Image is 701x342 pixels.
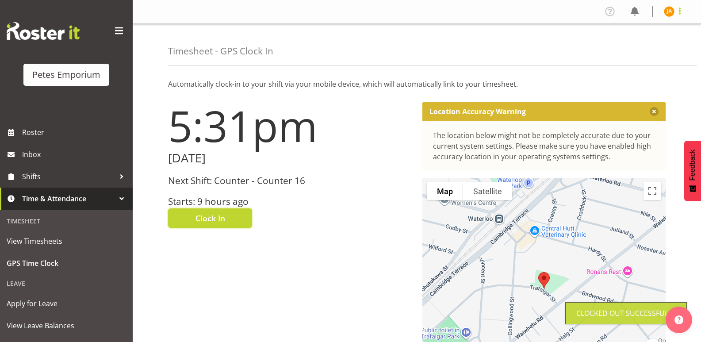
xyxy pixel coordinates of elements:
button: Clock In [168,208,252,228]
span: GPS Time Clock [7,257,126,270]
a: Apply for Leave [2,292,130,315]
button: Feedback - Show survey [684,141,701,201]
div: Leave [2,274,130,292]
img: Rosterit website logo [7,22,80,40]
h3: Next Shift: Counter - Counter 16 [168,176,412,186]
div: Petes Emporium [32,68,100,81]
button: Show satellite imagery [463,182,512,200]
span: Inbox [22,148,128,161]
div: Clocked out Successfully [576,308,676,319]
p: Automatically clock-in to your shift via your mobile device, which will automatically link to you... [168,79,666,89]
button: Close message [650,107,659,116]
span: Shifts [22,170,115,183]
span: Apply for Leave [7,297,126,310]
button: Show street map [427,182,463,200]
h3: Starts: 9 hours ago [168,196,412,207]
span: Clock In [195,212,225,224]
span: Roster [22,126,128,139]
h2: [DATE] [168,151,412,165]
span: View Timesheets [7,234,126,248]
h4: Timesheet - GPS Clock In [168,46,273,56]
img: help-xxl-2.png [674,315,683,324]
span: Time & Attendance [22,192,115,205]
img: jeseryl-armstrong10788.jpg [664,6,674,17]
p: Location Accuracy Warning [429,107,526,116]
h1: 5:31pm [168,102,412,150]
span: Feedback [689,150,697,181]
a: View Leave Balances [2,315,130,337]
a: View Timesheets [2,230,130,252]
div: The location below might not be completely accurate due to your current system settings. Please m... [433,130,655,162]
button: Toggle fullscreen view [644,182,661,200]
a: GPS Time Clock [2,252,130,274]
div: Timesheet [2,212,130,230]
span: View Leave Balances [7,319,126,332]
